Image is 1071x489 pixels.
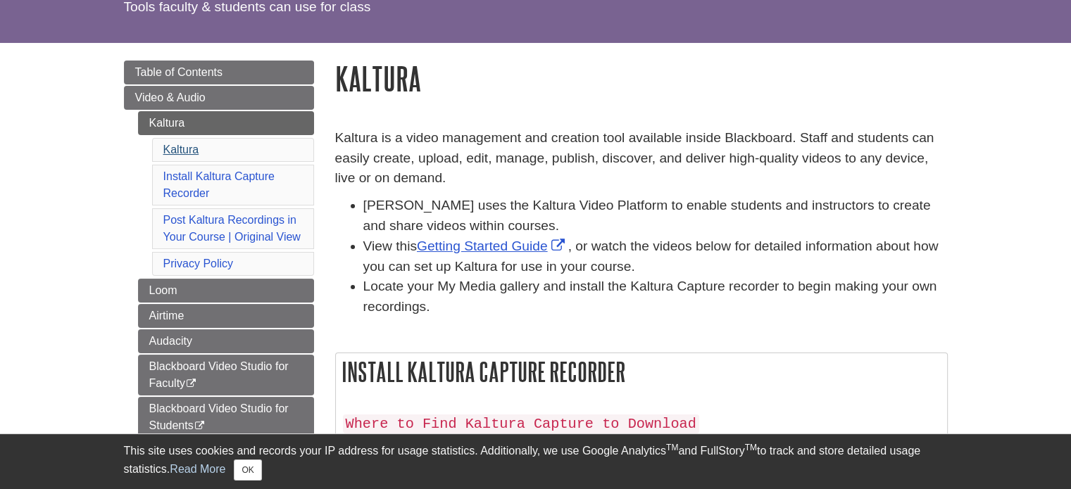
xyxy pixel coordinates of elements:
a: Link opens in new window [417,239,568,253]
a: Post Kaltura Recordings in Your Course | Original View [163,214,301,243]
span: Video & Audio [135,91,206,103]
a: Kaltura [138,111,314,135]
a: Privacy Policy [163,258,234,269]
sup: TM [666,443,678,452]
span: Table of Contents [135,66,223,78]
div: This site uses cookies and records your IP address for usage statistics. Additionally, we use Goo... [124,443,948,481]
a: Audacity [138,329,314,353]
p: Kaltura is a video management and creation tool available inside Blackboard. Staff and students c... [335,128,948,189]
i: This link opens in a new window [194,421,206,431]
a: Kaltura [163,144,199,155]
li: [PERSON_NAME] uses the Kaltura Video Platform to enable students and instructors to create and sh... [363,196,948,236]
a: Install Kaltura Capture Recorder [163,170,275,199]
li: View this , or watch the videos below for detailed information about how you can set up Kaltura f... [363,236,948,277]
i: This link opens in a new window [185,379,197,388]
a: Table of Contents [124,61,314,84]
a: Blackboard Video Studio for Students [138,397,314,438]
a: Blackboard Video Studio for Faculty [138,355,314,395]
h2: Install Kaltura Capture Recorder [336,353,947,390]
li: Locate your My Media gallery and install the Kaltura Capture recorder to begin making your own re... [363,277,948,317]
a: Airtime [138,304,314,328]
a: Read More [170,463,225,475]
a: Loom [138,279,314,303]
button: Close [234,459,261,481]
sup: TM [745,443,757,452]
a: Video & Audio [124,86,314,110]
h1: Kaltura [335,61,948,96]
code: Where to Find Kaltura Capture to Download [343,414,699,433]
